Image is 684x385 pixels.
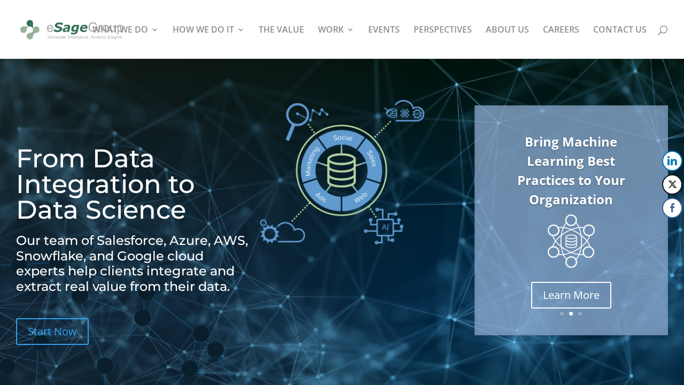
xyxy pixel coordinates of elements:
[16,233,248,300] h2: Our team of Salesforce, Azure, AWS, Snowflake, and Google cloud experts help clients integrate an...
[517,133,625,208] a: Bring Machine Learning Best Practices to Your Organization
[531,282,611,309] a: Learn More
[578,312,582,315] a: 3
[414,26,472,59] a: PERSPECTIVES
[173,26,245,59] a: HOW WE DO IT
[92,26,159,59] a: WHAT WE DO
[593,26,647,59] a: CONTACT US
[486,26,529,59] a: ABOUT US
[662,174,682,195] button: Twitter Share
[16,145,248,228] h1: From Data Integration to Data Science
[662,151,682,171] button: LinkedIn Share
[368,26,400,59] a: EVENTS
[259,26,304,59] a: THE VALUE
[16,318,89,345] a: Start Now
[18,15,126,44] img: eSage Group
[662,198,682,218] button: Facebook Share
[543,26,579,59] a: CAREERS
[569,312,573,315] a: 2
[318,26,354,59] a: WORK
[560,312,564,315] a: 1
